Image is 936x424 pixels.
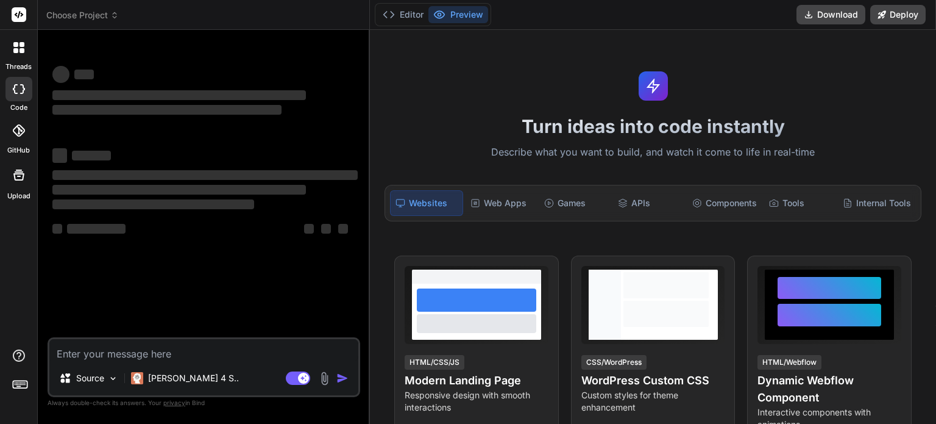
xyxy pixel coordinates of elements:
h1: Turn ideas into code instantly [377,115,929,137]
span: ‌ [52,199,254,209]
p: Custom styles for theme enhancement [581,389,725,414]
span: ‌ [72,151,111,160]
div: Games [539,190,611,216]
div: Components [687,190,762,216]
p: Source [76,372,104,384]
h4: Dynamic Webflow Component [757,372,901,406]
button: Preview [428,6,488,23]
img: Pick Models [108,373,118,384]
p: Describe what you want to build, and watch it come to life in real-time [377,145,929,160]
span: ‌ [74,70,94,79]
div: Internal Tools [838,190,916,216]
span: ‌ [304,224,314,234]
span: Choose Project [46,9,119,21]
p: Responsive design with smooth interactions [405,389,548,414]
span: ‌ [52,224,62,234]
h4: Modern Landing Page [405,372,548,389]
span: ‌ [52,90,306,100]
span: ‌ [52,148,67,163]
span: ‌ [338,224,348,234]
label: code [10,102,27,113]
p: [PERSON_NAME] 4 S.. [148,372,239,384]
h4: WordPress Custom CSS [581,372,725,389]
span: ‌ [321,224,331,234]
span: ‌ [52,185,306,195]
img: Claude 4 Sonnet [131,372,143,384]
label: Upload [7,191,30,201]
img: icon [336,372,349,384]
div: Tools [764,190,835,216]
span: ‌ [52,66,69,83]
div: Websites [390,190,463,216]
button: Editor [378,6,428,23]
span: privacy [163,399,185,406]
button: Deploy [870,5,926,24]
span: ‌ [67,224,126,234]
label: GitHub [7,145,30,156]
span: ‌ [52,105,282,115]
div: APIs [613,190,684,216]
p: Always double-check its answers. Your in Bind [48,397,360,409]
div: HTML/CSS/JS [405,355,464,370]
div: HTML/Webflow [757,355,821,370]
div: CSS/WordPress [581,355,647,370]
span: ‌ [52,170,358,180]
button: Download [796,5,865,24]
div: Web Apps [466,190,537,216]
img: attachment [317,372,331,386]
label: threads [5,62,32,72]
